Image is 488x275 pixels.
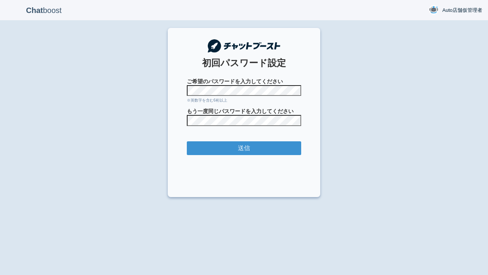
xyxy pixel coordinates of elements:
[208,39,280,53] img: チャットブースト
[187,98,301,103] div: ※英数字を含む6桁以上
[187,57,301,70] div: 初回パスワード設定
[187,107,301,115] span: もう一度同じパスワードを入力してください
[442,6,482,14] span: Auto店舗仮管理者
[6,1,82,20] p: boost
[187,141,301,155] input: 送信
[26,6,43,15] b: Chat
[429,5,438,15] img: User Image
[187,78,301,85] span: ご希望のパスワードを入力してください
